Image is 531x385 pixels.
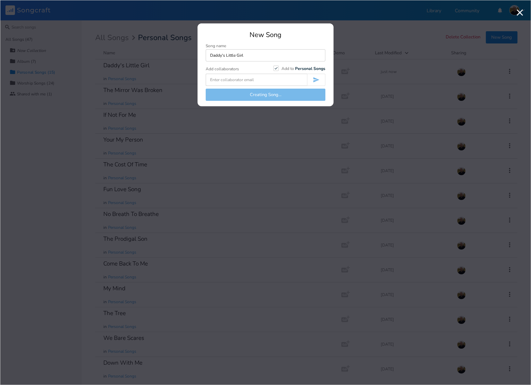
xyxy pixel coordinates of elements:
[206,67,239,71] div: Add collaborators
[206,32,325,38] div: New Song
[281,66,325,71] span: Add to
[206,44,325,48] div: Song name
[295,66,325,71] b: Personal Songs
[206,74,307,86] input: Enter collaborator email
[206,89,325,101] button: Creating Song...
[307,74,325,86] button: Invite
[206,49,325,61] input: Enter song name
